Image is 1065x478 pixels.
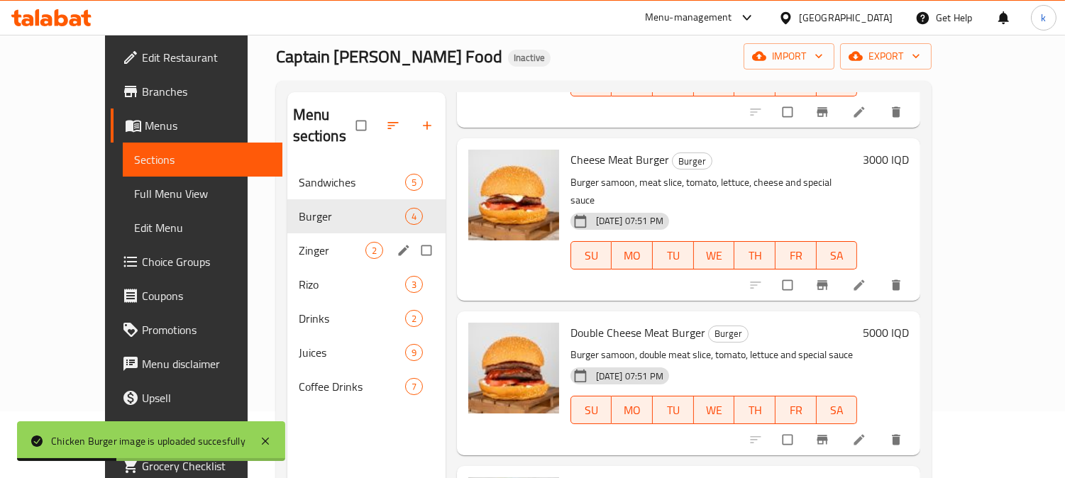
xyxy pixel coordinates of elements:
span: Burger [299,208,405,225]
p: Burger samoon, double meat slice, tomato, lettuce and special sauce [570,346,858,364]
span: Sandwiches [299,174,405,191]
span: Edit Menu [134,219,272,236]
a: Coupons [111,279,283,313]
button: Branch-specific-item [807,96,841,128]
button: Branch-specific-item [807,424,841,455]
div: Burger4 [287,199,446,233]
span: TH [740,72,770,93]
button: FR [776,396,817,424]
div: items [405,344,423,361]
span: MO [617,72,647,93]
span: Sections [134,151,272,168]
div: items [405,174,423,191]
button: edit [394,241,416,260]
button: SA [817,396,858,424]
span: [DATE] 07:51 PM [590,369,669,383]
span: Rizo [299,276,405,293]
div: Rizo3 [287,267,446,301]
div: Burger [672,152,712,169]
a: Menus [111,109,283,143]
span: Select to update [774,99,804,126]
h6: 3000 IQD [863,150,909,169]
a: Edit Restaurant [111,40,283,74]
span: WE [700,72,729,93]
button: delete [881,269,915,301]
span: SU [577,72,607,93]
span: Coffee Drinks [299,378,405,395]
span: Menu disclaimer [142,355,272,372]
div: Chicken Burger image is uploaded succesfully [51,433,245,449]
div: Inactive [508,50,551,67]
span: 2 [406,312,422,326]
span: Captain [PERSON_NAME] Food [276,40,502,72]
span: k [1041,10,1046,26]
span: Edit Restaurant [142,49,272,66]
span: Sort sections [377,110,412,141]
a: Branches [111,74,283,109]
div: Drinks2 [287,301,446,335]
a: Edit menu item [852,105,869,119]
button: WE [694,396,735,424]
span: Burger [709,326,748,342]
a: Coverage Report [111,415,283,449]
span: MO [617,400,647,421]
span: Promotions [142,321,272,338]
button: delete [881,96,915,128]
button: MO [612,241,653,269]
span: 4 [406,210,422,223]
button: TH [734,396,776,424]
img: Double Cheese Meat Burger [468,323,559,413]
a: Menu disclaimer [111,347,283,381]
button: FR [776,241,817,269]
div: Sandwiches5 [287,165,446,199]
span: 5 [406,176,422,189]
div: Zinger2edit [287,233,446,267]
button: TU [653,396,694,424]
span: SA [822,72,852,93]
button: SU [570,396,612,424]
span: Burger [673,153,712,169]
a: Edit menu item [852,278,869,292]
div: [GEOGRAPHIC_DATA] [799,10,893,26]
span: Branches [142,83,272,100]
button: Branch-specific-item [807,269,841,301]
a: Promotions [111,313,283,347]
span: SA [822,400,852,421]
button: WE [694,241,735,269]
button: SA [817,241,858,269]
span: WE [700,400,729,421]
span: TU [658,72,688,93]
div: items [405,310,423,327]
span: 3 [406,278,422,291]
div: Burger [708,326,749,343]
span: FR [781,245,811,266]
button: TU [653,241,694,269]
div: Juices9 [287,335,446,369]
a: Sections [123,143,283,177]
span: Grocery Checklist [142,457,272,474]
span: FR [781,72,811,93]
h6: 5000 IQD [863,323,909,343]
a: Edit menu item [852,433,869,447]
span: Choice Groups [142,253,272,270]
span: 9 [406,346,422,360]
span: Inactive [508,52,551,64]
span: Zinger [299,242,365,259]
p: Burger samoon, meat slice, tomato, lettuce, cheese and special sauce [570,174,858,209]
div: Coffee Drinks7 [287,369,446,404]
span: Select to update [774,426,804,453]
span: 7 [406,380,422,394]
span: Upsell [142,389,272,406]
button: delete [881,424,915,455]
button: import [744,43,834,70]
div: items [405,276,423,293]
span: [DATE] 07:51 PM [590,214,669,228]
div: Menu-management [645,9,732,26]
span: SU [577,245,607,266]
span: import [755,48,823,65]
span: WE [700,245,729,266]
span: Drinks [299,310,405,327]
span: TH [740,245,770,266]
span: FR [781,400,811,421]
